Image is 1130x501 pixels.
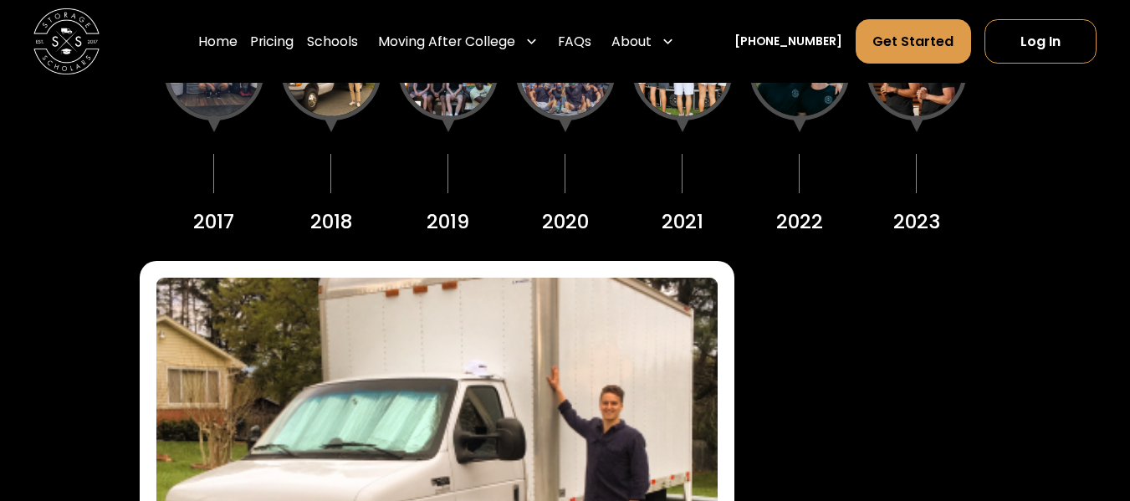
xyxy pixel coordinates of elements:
[662,207,703,237] div: 2021
[558,18,591,64] a: FAQs
[427,207,469,237] div: 2019
[371,18,545,64] div: Moving After College
[33,8,100,74] img: Storage Scholars main logo
[605,18,681,64] div: About
[542,207,589,237] div: 2020
[856,19,972,64] a: Get Started
[193,207,234,237] div: 2017
[198,18,238,64] a: Home
[310,207,352,237] div: 2018
[250,18,294,64] a: Pricing
[307,18,358,64] a: Schools
[734,33,842,50] a: [PHONE_NUMBER]
[378,32,515,52] div: Moving After College
[776,207,823,237] div: 2022
[611,32,652,52] div: About
[984,19,1097,64] a: Log In
[893,207,940,237] div: 2023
